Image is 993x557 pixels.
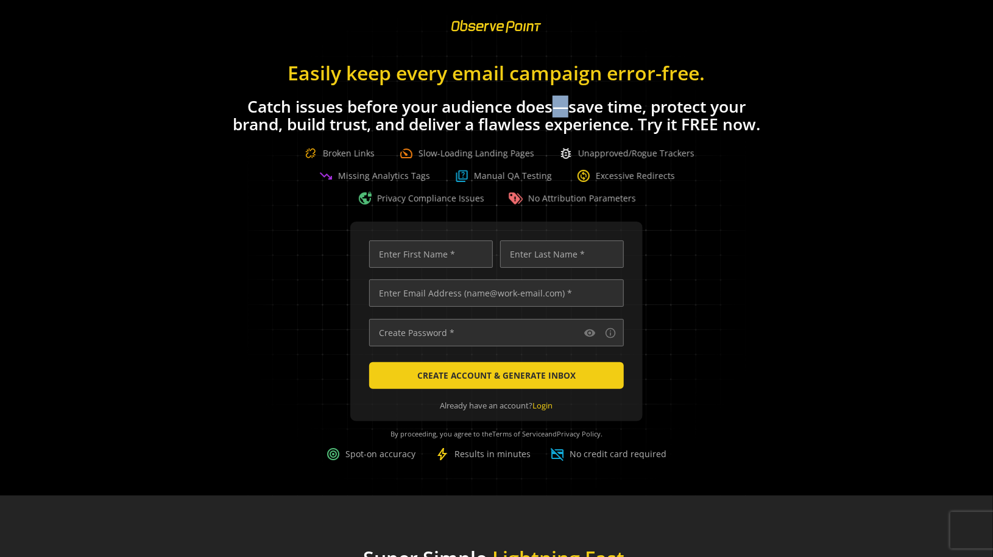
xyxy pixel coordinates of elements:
span: CREATE ACCOUNT & GENERATE INBOX [417,365,576,387]
mat-icon: info_outline [604,327,617,339]
a: Login [533,400,553,411]
span: vpn_lock [358,191,372,206]
div: Manual QA Testing [454,169,552,183]
input: Enter Email Address (name@work-email.com) * [369,279,624,307]
mat-icon: visibility [584,327,596,339]
div: Spot-on accuracy [327,447,416,461]
div: Results in minutes [436,447,531,461]
img: Broken Link [299,141,323,166]
div: No credit card required [551,447,667,461]
input: Enter Last Name * [500,240,624,268]
button: Password requirements [603,326,618,340]
input: Create Password * [369,319,624,346]
input: Enter First Name * [369,240,493,268]
div: Slow-Loading Landing Pages [399,146,534,161]
span: change_circle [576,169,591,183]
div: Excessive Redirects [576,169,675,183]
div: No Attribution Parameters [509,191,636,206]
div: Unapproved/Rogue Trackers [559,146,694,161]
span: bolt [436,447,450,461]
h1: Easily keep every email campaign error-free. [228,62,765,83]
span: speed [399,146,414,161]
a: Privacy Policy [557,429,601,438]
h1: Catch issues before your audience does—save time, protect your brand, build trust, and deliver a ... [228,98,765,133]
div: Missing Analytics Tags [319,169,430,183]
span: target [327,447,341,461]
span: trending_down [319,169,333,183]
span: credit_card_off [551,447,565,461]
div: By proceeding, you agree to the and . [366,421,627,447]
img: Warning Tag [509,191,523,206]
button: CREATE ACCOUNT & GENERATE INBOX [369,362,624,389]
a: ObservePoint Homepage [444,28,550,40]
img: Question Boxed [454,169,469,183]
a: Terms of Service [492,429,545,438]
div: Privacy Compliance Issues [358,191,484,206]
div: Broken Links [299,141,375,166]
div: Already have an account? [369,400,624,412]
span: bug_report [559,146,573,161]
